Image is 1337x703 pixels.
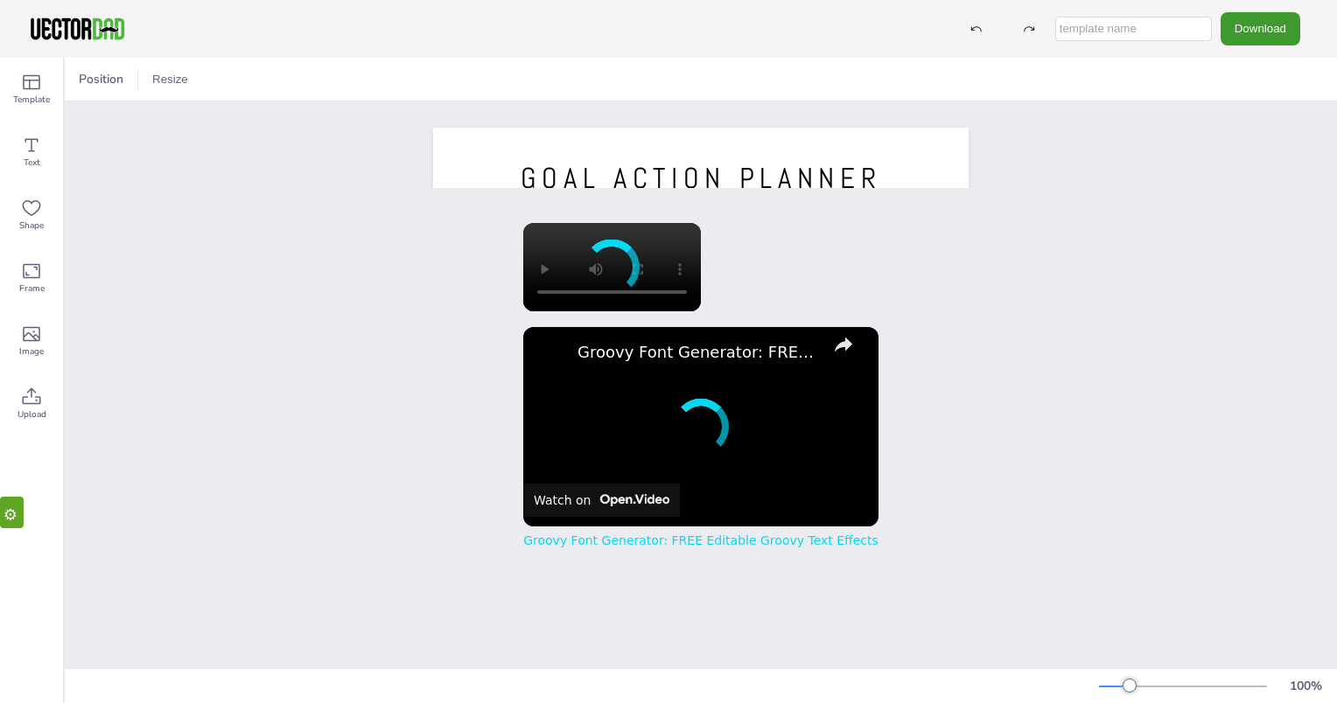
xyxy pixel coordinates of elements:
span: Template [13,93,50,107]
span: Upload [17,407,46,421]
span: GOAL ACTION PLANNER [521,160,882,197]
span: Image [19,345,44,358]
button: share [828,328,859,359]
a: Groovy Font Generator: FREE Editable Groovy Text Effects [577,343,819,361]
a: channel logo [534,338,569,372]
span: Frame [19,282,45,296]
div: 100 % [1284,678,1326,694]
span: Text [24,156,40,170]
span: Shape [19,219,44,233]
img: Video channel logo [595,494,669,506]
button: Resize [145,66,195,94]
a: Watch on Open.Video [523,484,680,517]
input: template name [1055,17,1212,41]
a: Groovy Font Generator: FREE Editable Groovy Text Effects [523,533,878,547]
span: Position [75,71,127,87]
div: Watch on [534,493,591,507]
button: Download [1221,12,1300,45]
img: VectorDad-1.png [28,16,127,42]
